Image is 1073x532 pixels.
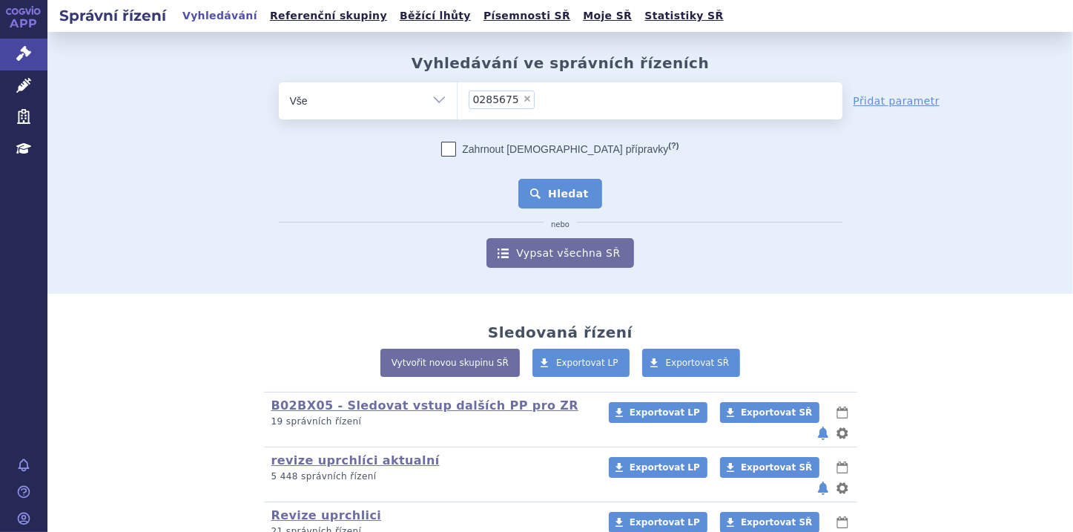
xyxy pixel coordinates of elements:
[271,398,579,413] a: B02BX05 - Sledovat vstup dalších PP pro ZR
[741,462,812,473] span: Exportovat SŘ
[835,459,850,476] button: lhůty
[642,349,741,377] a: Exportovat SŘ
[532,349,630,377] a: Exportovat LP
[518,179,602,208] button: Hledat
[720,402,819,423] a: Exportovat SŘ
[666,358,730,368] span: Exportovat SŘ
[412,54,710,72] h2: Vyhledávání ve správních řízeních
[479,6,575,26] a: Písemnosti SŘ
[741,407,812,418] span: Exportovat SŘ
[441,142,679,157] label: Zahrnout [DEMOGRAPHIC_DATA] přípravky
[556,358,618,368] span: Exportovat LP
[816,424,831,442] button: notifikace
[630,462,700,473] span: Exportovat LP
[609,457,707,478] a: Exportovat LP
[539,90,547,108] input: 0285675
[835,479,850,497] button: nastavení
[609,402,707,423] a: Exportovat LP
[816,479,831,497] button: notifikace
[640,6,727,26] a: Statistiky SŘ
[523,94,532,103] span: ×
[854,93,940,108] a: Přidat parametr
[720,457,819,478] a: Exportovat SŘ
[271,470,590,483] p: 5 448 správních řízení
[395,6,475,26] a: Běžící lhůty
[265,6,392,26] a: Referenční skupiny
[488,324,633,341] h2: Sledovaná řízení
[630,407,700,418] span: Exportovat LP
[271,416,590,428] p: 19 správních řízení
[835,513,850,531] button: lhůty
[473,94,519,105] span: 0285675
[271,508,382,522] a: Revize uprchlici
[835,424,850,442] button: nastavení
[271,453,440,467] a: revize uprchlíci aktualní
[178,6,262,26] a: Vyhledávání
[835,404,850,421] button: lhůty
[578,6,636,26] a: Moje SŘ
[741,517,812,528] span: Exportovat SŘ
[668,141,679,151] abbr: (?)
[630,517,700,528] span: Exportovat LP
[47,5,178,26] h2: Správní řízení
[380,349,520,377] a: Vytvořit novou skupinu SŘ
[544,220,577,229] i: nebo
[486,238,633,268] a: Vypsat všechna SŘ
